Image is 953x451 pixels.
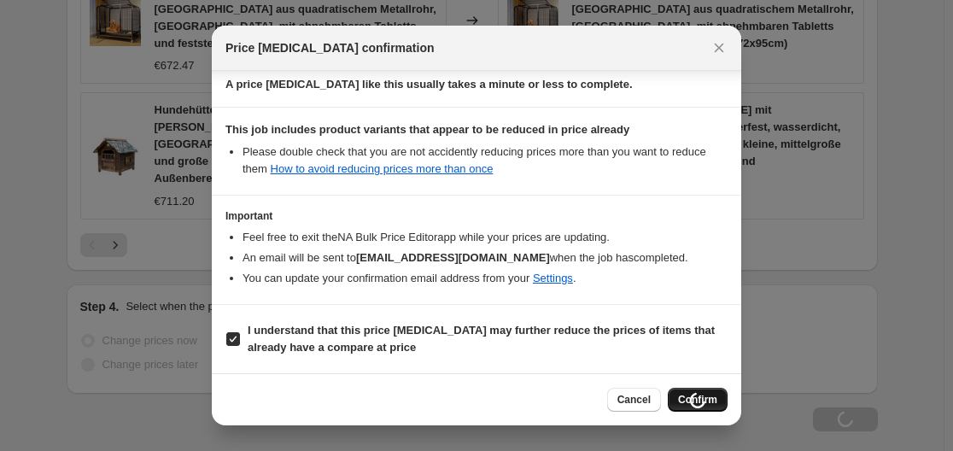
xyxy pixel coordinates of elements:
span: Price [MEDICAL_DATA] confirmation [225,39,435,56]
button: Close [707,36,731,60]
li: Feel free to exit the NA Bulk Price Editor app while your prices are updating. [243,229,728,246]
b: I understand that this price [MEDICAL_DATA] may further reduce the prices of items that already h... [248,324,715,354]
button: Cancel [607,388,661,412]
li: An email will be sent to when the job has completed . [243,249,728,266]
li: You can update your confirmation email address from your . [243,270,728,287]
b: This job includes product variants that appear to be reduced in price already [225,123,629,136]
li: Please double check that you are not accidently reducing prices more than you want to reduce them [243,143,728,178]
a: How to avoid reducing prices more than once [271,162,494,175]
b: A price [MEDICAL_DATA] like this usually takes a minute or less to complete. [225,78,633,91]
h3: Important [225,209,728,223]
b: [EMAIL_ADDRESS][DOMAIN_NAME] [356,251,550,264]
span: Cancel [617,393,651,407]
a: Settings [533,272,573,284]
